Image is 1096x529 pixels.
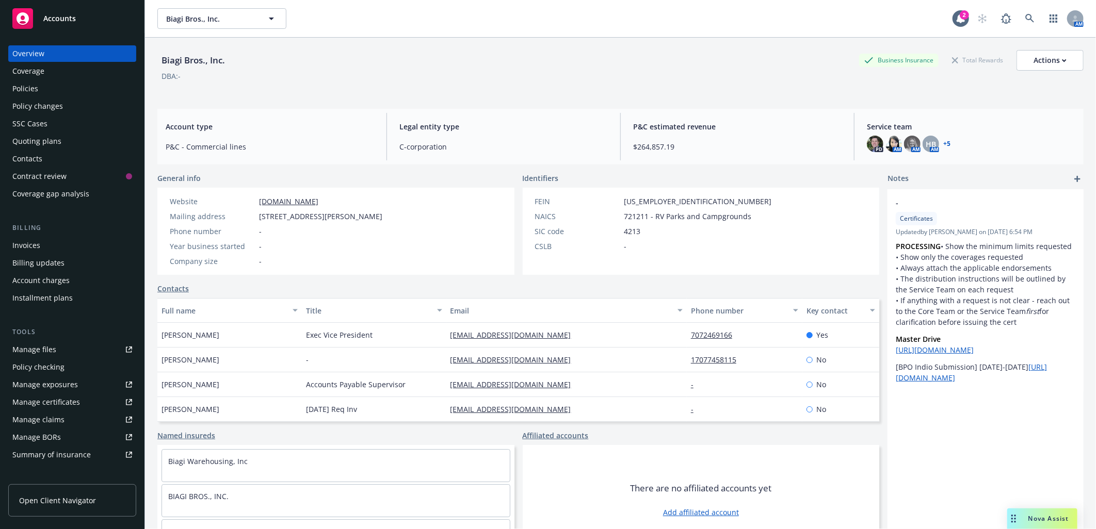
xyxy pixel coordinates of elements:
[12,186,89,202] div: Coverage gap analysis
[157,283,189,294] a: Contacts
[896,361,1075,383] p: [BPO Indio Submission] [DATE]-[DATE]
[691,404,702,414] a: -
[8,272,136,289] a: Account charges
[12,98,63,114] div: Policy changes
[523,430,589,441] a: Affiliated accounts
[624,211,752,222] span: 721211 - RV Parks and Campgrounds
[947,54,1008,67] div: Total Rewards
[691,305,787,316] div: Phone number
[12,272,70,289] div: Account charges
[1034,51,1067,70] div: Actions
[624,226,641,237] span: 4213
[162,379,219,390] span: [PERSON_NAME]
[663,507,739,518] a: Add affiliated account
[12,151,42,167] div: Contacts
[306,404,357,415] span: [DATE] Req Inv
[446,298,687,323] button: Email
[943,141,950,147] a: +5
[166,141,374,152] span: P&C - Commercial lines
[450,305,671,316] div: Email
[691,355,745,365] a: 17077458115
[8,447,136,463] a: Summary of insurance
[12,411,65,428] div: Manage claims
[162,305,286,316] div: Full name
[19,495,96,506] span: Open Client Navigator
[859,54,939,67] div: Business Insurance
[12,447,91,463] div: Summary of insurance
[8,186,136,202] a: Coverage gap analysis
[960,10,969,20] div: 2
[888,173,909,185] span: Notes
[166,121,374,132] span: Account type
[157,173,201,184] span: General info
[8,98,136,114] a: Policy changes
[170,196,255,207] div: Website
[691,330,740,340] a: 7072469166
[399,141,608,152] span: C-corporation
[535,241,620,252] div: CSLB
[535,196,620,207] div: FEIN
[687,298,802,323] button: Phone number
[896,227,1075,237] span: Updated by [PERSON_NAME] on [DATE] 6:54 PM
[691,379,702,389] a: -
[450,330,579,340] a: [EMAIL_ADDRESS][DOMAIN_NAME]
[817,404,827,415] span: No
[12,237,40,254] div: Invoices
[896,241,941,251] strong: PROCESSING
[12,394,80,410] div: Manage certificates
[450,355,579,365] a: [EMAIL_ADDRESS][DOMAIN_NAME]
[8,80,136,97] a: Policies
[633,121,842,132] span: P&C estimated revenue
[259,256,262,267] span: -
[8,376,136,393] a: Manage exposures
[8,4,136,33] a: Accounts
[12,115,47,132] div: SSC Cases
[885,136,902,152] img: photo
[8,255,136,271] a: Billing updates
[633,141,842,152] span: $264,857.19
[972,8,993,29] a: Start snowing
[306,354,309,365] span: -
[162,404,219,415] span: [PERSON_NAME]
[259,226,262,237] span: -
[8,411,136,428] a: Manage claims
[170,256,255,267] div: Company size
[8,63,136,79] a: Coverage
[170,211,255,222] div: Mailing address
[259,196,318,206] a: [DOMAIN_NAME]
[904,136,921,152] img: photo
[162,329,219,340] span: [PERSON_NAME]
[1017,50,1084,71] button: Actions
[162,354,219,365] span: [PERSON_NAME]
[306,329,373,340] span: Exec Vice President
[8,327,136,337] div: Tools
[12,63,44,79] div: Coverage
[802,298,879,323] button: Key contact
[8,115,136,132] a: SSC Cases
[817,354,827,365] span: No
[523,173,559,184] span: Identifiers
[896,241,1075,327] p: • Show the minimum limits requested • Show only the coverages requested • Always attach the appli...
[1007,508,1020,529] div: Drag to move
[807,305,864,316] div: Key contact
[259,211,382,222] span: [STREET_ADDRESS][PERSON_NAME]
[8,45,136,62] a: Overview
[888,189,1084,391] div: -CertificatesUpdatedby [PERSON_NAME] on [DATE] 6:54 PMPROCESSING• Show the minimum limits request...
[12,133,61,150] div: Quoting plans
[12,255,65,271] div: Billing updates
[8,151,136,167] a: Contacts
[157,298,302,323] button: Full name
[8,223,136,233] div: Billing
[624,241,627,252] span: -
[1028,514,1069,523] span: Nova Assist
[896,345,974,355] a: [URL][DOMAIN_NAME]
[896,334,941,344] strong: Master Drive
[157,54,229,67] div: Biagi Bros., Inc.
[12,80,38,97] div: Policies
[535,211,620,222] div: NAICS
[157,8,286,29] button: Biagi Bros., Inc.
[12,376,78,393] div: Manage exposures
[399,121,608,132] span: Legal entity type
[8,394,136,410] a: Manage certificates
